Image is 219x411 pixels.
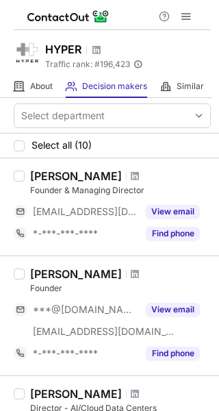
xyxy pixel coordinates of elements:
[146,303,200,316] button: Reveal Button
[82,81,147,92] span: Decision makers
[45,60,130,69] span: Traffic rank: # 196,423
[146,347,200,360] button: Reveal Button
[30,387,122,401] div: [PERSON_NAME]
[33,206,138,218] span: [EMAIL_ADDRESS][DOMAIN_NAME]
[30,81,53,92] span: About
[146,205,200,219] button: Reveal Button
[30,184,211,197] div: Founder & Managing Director
[33,325,175,338] span: [EMAIL_ADDRESS][DOMAIN_NAME]
[45,41,81,58] h1: HYPER
[14,39,41,66] img: dd703a64e2a8067afcb552393dbe729c
[30,267,122,281] div: [PERSON_NAME]
[30,169,122,183] div: [PERSON_NAME]
[27,8,109,25] img: ContactOut v5.3.10
[30,282,211,295] div: Founder
[31,140,92,151] span: Select all (10)
[177,81,204,92] span: Similar
[33,303,138,316] span: ***@[DOMAIN_NAME]
[21,109,105,123] div: Select department
[146,227,200,240] button: Reveal Button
